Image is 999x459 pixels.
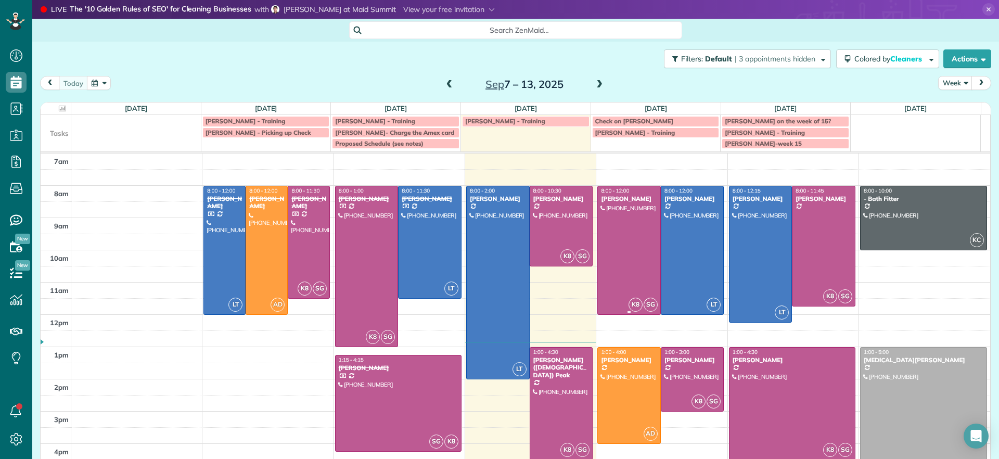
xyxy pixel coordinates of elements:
[54,448,69,456] span: 4pm
[207,187,235,194] span: 8:00 - 12:00
[795,195,852,202] div: [PERSON_NAME]
[54,415,69,424] span: 3pm
[681,54,703,63] span: Filters:
[707,298,721,312] span: LT
[659,49,831,68] a: Filters: Default | 3 appointments hidden
[943,49,991,68] button: Actions
[533,356,590,379] div: [PERSON_NAME] ([DEMOGRAPHIC_DATA]) Peak
[40,76,60,90] button: prev
[335,139,424,147] span: Proposed Schedule (see notes)
[970,233,984,247] span: KC
[284,5,396,14] span: [PERSON_NAME] at Maid Summit
[313,282,327,296] span: SG
[575,249,590,263] span: SG
[595,129,675,136] span: [PERSON_NAME] - Training
[444,435,458,449] span: K8
[125,104,147,112] a: [DATE]
[575,443,590,457] span: SG
[339,187,364,194] span: 8:00 - 1:00
[385,104,407,112] a: [DATE]
[249,187,277,194] span: 8:00 - 12:00
[838,289,852,303] span: SG
[854,54,926,63] span: Colored by
[732,356,852,364] div: [PERSON_NAME]
[469,195,527,202] div: [PERSON_NAME]
[249,195,285,210] div: [PERSON_NAME]
[298,282,312,296] span: K8
[664,187,693,194] span: 8:00 - 12:00
[338,195,395,202] div: [PERSON_NAME]
[381,330,395,344] span: SG
[54,351,69,359] span: 1pm
[629,298,643,312] span: K8
[863,195,984,202] div: - Bath Fitter
[725,117,831,125] span: [PERSON_NAME] on the week of 15?
[366,330,380,344] span: K8
[560,249,574,263] span: K8
[733,187,761,194] span: 8:00 - 12:15
[664,349,689,355] span: 1:00 - 3:00
[401,195,458,202] div: [PERSON_NAME]
[59,76,88,90] button: today
[601,349,626,355] span: 1:00 - 4:00
[515,104,537,112] a: [DATE]
[513,362,527,376] span: LT
[54,189,69,198] span: 8am
[533,195,590,202] div: [PERSON_NAME]
[339,356,364,363] span: 1:15 - 4:15
[206,117,286,125] span: [PERSON_NAME] - Training
[775,305,789,320] span: LT
[601,187,629,194] span: 8:00 - 12:00
[402,187,430,194] span: 8:00 - 11:30
[971,76,991,90] button: next
[725,139,802,147] span: [PERSON_NAME]-week 15
[50,318,69,327] span: 12pm
[836,49,939,68] button: Colored byCleaners
[50,254,69,262] span: 10am
[429,435,443,449] span: SG
[485,78,504,91] span: Sep
[904,104,927,112] a: [DATE]
[470,187,495,194] span: 8:00 - 2:00
[707,394,721,409] span: SG
[206,129,311,136] span: [PERSON_NAME] - Picking up Check
[864,349,889,355] span: 1:00 - 5:00
[600,195,658,202] div: [PERSON_NAME]
[645,104,667,112] a: [DATE]
[664,49,831,68] button: Filters: Default | 3 appointments hidden
[15,260,30,271] span: New
[228,298,242,312] span: LT
[964,424,989,449] div: Open Intercom Messenger
[54,157,69,165] span: 7am
[664,195,721,202] div: [PERSON_NAME]
[444,282,458,296] span: LT
[465,117,545,125] span: [PERSON_NAME] - Training
[838,443,852,457] span: SG
[533,187,561,194] span: 8:00 - 10:30
[705,54,733,63] span: Default
[595,117,674,125] span: Check on [PERSON_NAME]
[271,298,285,312] span: AD
[271,5,279,14] img: sean-parry-eda1249ed97b8bf0043d69e1055b90eb68f81f2bff8f706e14a7d378ab8bfd8a.jpg
[533,349,558,355] span: 1:00 - 4:30
[732,195,789,202] div: [PERSON_NAME]
[823,443,837,457] span: K8
[938,76,972,90] button: Week
[600,356,658,364] div: [PERSON_NAME]
[864,187,892,194] span: 8:00 - 10:00
[725,129,805,136] span: [PERSON_NAME] - Training
[823,289,837,303] span: K8
[691,394,706,409] span: K8
[207,195,242,210] div: [PERSON_NAME]
[335,117,415,125] span: [PERSON_NAME] - Training
[733,349,758,355] span: 1:00 - 4:30
[291,187,319,194] span: 8:00 - 11:30
[560,443,574,457] span: K8
[644,427,658,441] span: AD
[15,234,30,244] span: New
[796,187,824,194] span: 8:00 - 11:45
[735,54,815,63] span: | 3 appointments hidden
[644,298,658,312] span: SG
[890,54,924,63] span: Cleaners
[54,222,69,230] span: 9am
